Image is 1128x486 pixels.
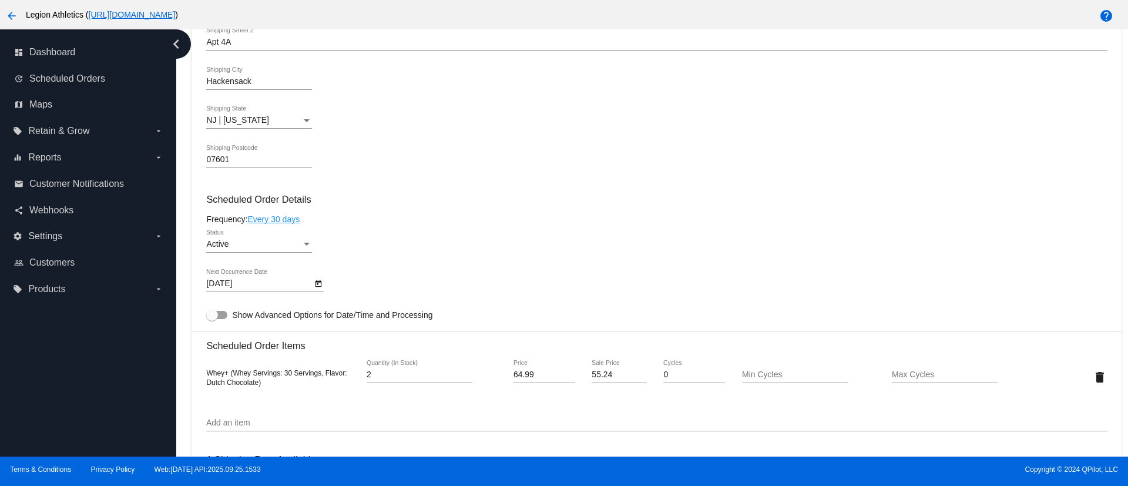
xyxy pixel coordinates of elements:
[892,370,998,380] input: Max Cycles
[206,38,1107,47] input: Shipping Street 2
[91,465,135,474] a: Privacy Policy
[13,126,22,136] i: local_offer
[663,370,725,380] input: Cycles
[206,239,229,249] span: Active
[29,257,75,268] span: Customers
[574,465,1118,474] span: Copyright © 2024 QPilot, LLC
[13,153,22,162] i: equalizer
[14,100,23,109] i: map
[742,370,848,380] input: Min Cycles
[29,73,105,84] span: Scheduled Orders
[592,370,646,380] input: Sale Price
[167,35,186,53] i: chevron_left
[154,284,163,294] i: arrow_drop_down
[14,74,23,83] i: update
[154,153,163,162] i: arrow_drop_down
[14,253,163,272] a: people_outline Customers
[13,284,22,294] i: local_offer
[312,277,324,289] button: Open calendar
[14,43,163,62] a: dashboard Dashboard
[14,175,163,193] a: email Customer Notifications
[89,10,176,19] a: [URL][DOMAIN_NAME]
[28,231,62,242] span: Settings
[14,201,163,220] a: share Webhooks
[206,418,1107,428] input: Add an item
[14,206,23,215] i: share
[1093,370,1107,384] mat-icon: delete
[14,69,163,88] a: update Scheduled Orders
[28,284,65,294] span: Products
[29,47,75,58] span: Dashboard
[247,214,300,224] a: Every 30 days
[206,155,312,165] input: Shipping Postcode
[206,447,315,472] h3: 1 Shipping Rate Available
[14,95,163,114] a: map Maps
[1099,9,1113,23] mat-icon: help
[5,9,19,23] mat-icon: arrow_back
[206,194,1107,205] h3: Scheduled Order Details
[206,369,347,387] span: Whey+ (Whey Servings: 30 Servings, Flavor: Dutch Chocolate)
[206,279,312,289] input: Next Occurrence Date
[206,214,1107,224] div: Frequency:
[232,309,432,321] span: Show Advanced Options for Date/Time and Processing
[206,116,312,125] mat-select: Shipping State
[14,258,23,267] i: people_outline
[206,331,1107,351] h3: Scheduled Order Items
[10,465,71,474] a: Terms & Conditions
[154,232,163,241] i: arrow_drop_down
[14,179,23,189] i: email
[154,126,163,136] i: arrow_drop_down
[367,370,472,380] input: Quantity (In Stock)
[28,126,89,136] span: Retain & Grow
[206,240,312,249] mat-select: Status
[513,370,575,380] input: Price
[28,152,61,163] span: Reports
[29,99,52,110] span: Maps
[26,10,178,19] span: Legion Athletics ( )
[29,179,124,189] span: Customer Notifications
[13,232,22,241] i: settings
[206,115,269,125] span: NJ | [US_STATE]
[14,48,23,57] i: dashboard
[206,77,312,86] input: Shipping City
[155,465,261,474] a: Web:[DATE] API:2025.09.25.1533
[29,205,73,216] span: Webhooks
